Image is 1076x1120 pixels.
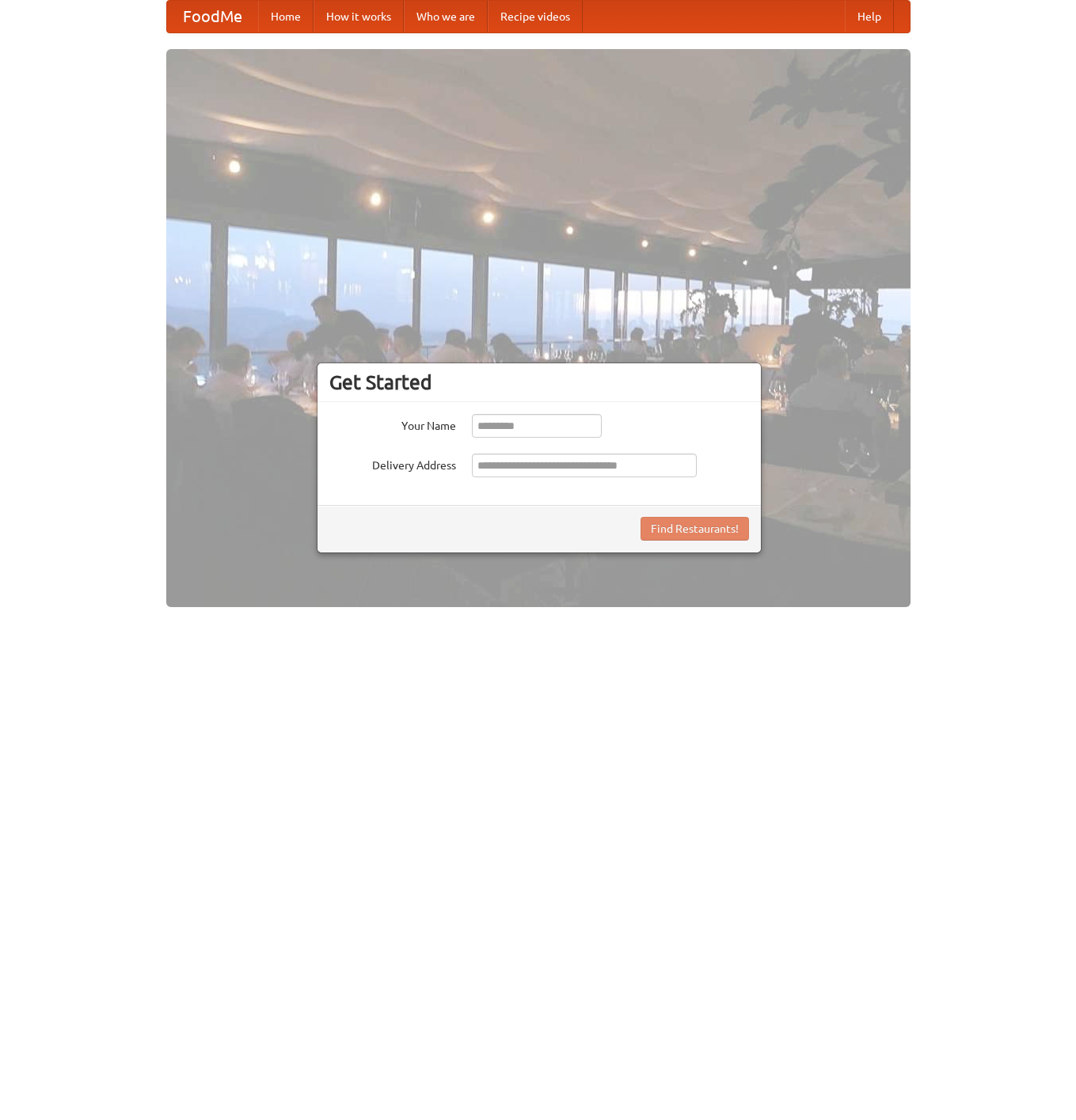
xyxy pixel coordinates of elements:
[258,1,314,32] a: Home
[329,454,456,473] label: Delivery Address
[404,1,488,32] a: Who we are
[329,370,749,394] h3: Get Started
[329,414,456,434] label: Your Name
[845,1,894,32] a: Help
[488,1,583,32] a: Recipe videos
[641,517,749,541] button: Find Restaurants!
[167,1,258,32] a: FoodMe
[314,1,404,32] a: How it works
